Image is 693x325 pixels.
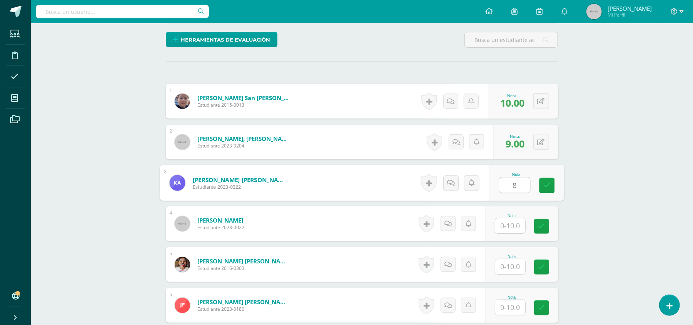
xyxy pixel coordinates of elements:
[169,175,185,191] img: 69eb9f3bad7ff60286dd9510d5c1f79f.png
[495,259,525,274] input: 0-10.0
[495,295,529,300] div: Nota
[175,134,190,150] img: 45x45
[192,184,287,191] span: Estudiante 2023-0322
[197,135,290,142] a: [PERSON_NAME], [PERSON_NAME]
[608,5,652,12] span: [PERSON_NAME]
[495,255,529,259] div: Nota
[197,94,290,102] a: [PERSON_NAME] San [PERSON_NAME], [PERSON_NAME]
[175,298,190,313] img: 73ffc3233e2f42fdc17fa5943487c3f1.png
[506,134,525,139] div: Nota:
[586,4,602,19] img: 45x45
[506,137,525,150] span: 9.00
[192,176,287,184] a: [PERSON_NAME] [PERSON_NAME]
[608,12,652,18] span: Mi Perfil
[197,216,244,224] a: [PERSON_NAME]
[501,96,525,109] span: 10.00
[197,306,290,312] span: Estudiante 2023-0180
[501,93,525,98] div: Nota:
[197,142,290,149] span: Estudiante 2023-0204
[197,265,290,271] span: Estudiante 2016-0303
[166,32,277,47] a: Herramientas de evaluación
[181,33,270,47] span: Herramientas de evaluación
[175,216,190,231] img: 45x45
[499,173,534,177] div: Nota
[499,178,530,193] input: 0-10.0
[495,214,529,218] div: Nota
[197,298,290,306] a: [PERSON_NAME] [PERSON_NAME]
[197,102,290,108] span: Estudiante 2015-0013
[197,224,244,231] span: Estudiante 2023-0022
[175,257,190,272] img: 6e7688701d8d8f48edb8c525d3756b2c.png
[495,300,525,315] input: 0-10.0
[465,32,558,47] input: Busca un estudiante aquí...
[175,94,190,109] img: 32313db6772b111f7cdcca771d4e5be9.png
[197,257,290,265] a: [PERSON_NAME] [PERSON_NAME]
[495,218,525,233] input: 0-10.0
[36,5,209,18] input: Busca un usuario...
